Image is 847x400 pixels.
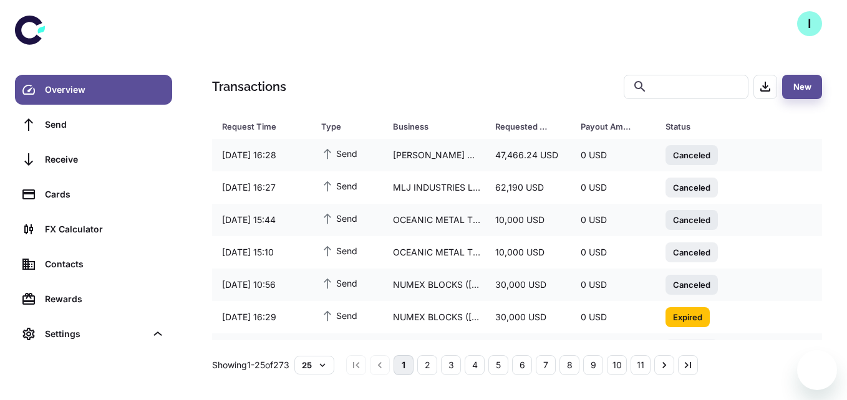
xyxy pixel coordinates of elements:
div: Overview [45,83,165,97]
div: [DATE] 10:56 [212,273,311,297]
span: Status [665,118,770,135]
div: 30,000 USD [485,338,571,361]
div: Requested Amount [495,118,549,135]
button: Go to page 9 [583,355,603,375]
div: Rewards [45,292,165,306]
span: Send [321,211,357,225]
span: Type [321,118,378,135]
button: Go to page 10 [607,355,627,375]
div: Settings [45,327,146,341]
span: Send [321,244,357,257]
button: Go to page 11 [631,355,651,375]
button: Go to page 7 [536,355,556,375]
div: 0 USD [571,273,656,297]
span: Request Time [222,118,306,135]
button: Go to page 6 [512,355,532,375]
div: FX Calculator [45,222,165,236]
nav: pagination navigation [344,355,700,375]
div: Status [665,118,754,135]
div: MLJ INDUSTRIES LIMITED [383,176,485,199]
button: Go to page 2 [417,355,437,375]
div: 0 USD [571,305,656,329]
div: [PERSON_NAME] DENISSION ([GEOGRAPHIC_DATA]) PRIVATE LTD [383,143,485,167]
div: 0 USD [571,240,656,264]
div: [DATE] 16:29 [212,305,311,329]
button: Go to last page [678,355,698,375]
div: Payout Amount [581,118,635,135]
div: 10,000 USD [485,208,571,232]
div: 0 USD [571,176,656,199]
h1: Transactions [212,77,286,96]
button: Go to page 5 [488,355,508,375]
div: Contacts [45,257,165,271]
span: Send [321,276,357,290]
button: Go to next page [654,355,674,375]
button: 25 [294,356,334,374]
div: Settings [15,319,172,349]
div: 0 USD [571,338,656,361]
span: Canceled [665,245,718,258]
div: NUMEX BLOCKS ([GEOGRAPHIC_DATA]) PVT LTD [383,305,485,329]
iframe: Button to launch messaging window [797,350,837,390]
a: Contacts [15,249,172,279]
span: Send [321,179,357,193]
span: Payout Amount [581,118,651,135]
button: page 1 [394,355,414,375]
span: Send [321,308,357,322]
a: FX Calculator [15,214,172,244]
div: [DATE] 15:44 [212,208,311,232]
span: Canceled [665,278,718,290]
div: OCEANIC METAL TRADING CO.,LTD [383,240,485,264]
div: Cards [45,188,165,201]
div: [DATE] 15:10 [212,240,311,264]
div: 0 USD [571,143,656,167]
span: Canceled [665,148,718,161]
a: Cards [15,179,172,209]
div: 47,466.24 USD [485,143,571,167]
button: I [797,11,822,36]
span: Expired [665,310,710,323]
p: Showing 1-25 of 273 [212,358,289,372]
div: NUMEX BLOCKS ([GEOGRAPHIC_DATA]) PVT LTD [383,338,485,361]
div: [DATE] 16:28 [212,143,311,167]
span: Send [321,146,357,160]
span: Requested Amount [495,118,566,135]
button: Go to page 4 [465,355,485,375]
a: Overview [15,75,172,105]
div: OCEANIC METAL TRADING CO.,LTD [383,208,485,232]
div: 62,190 USD [485,176,571,199]
div: NUMEX BLOCKS ([GEOGRAPHIC_DATA]) PVT LTD [383,273,485,297]
div: [DATE] 16:27 [212,176,311,199]
div: 30,000 USD [485,273,571,297]
button: Go to page 3 [441,355,461,375]
div: Send [45,118,165,131]
a: Rewards [15,284,172,314]
button: New [782,75,822,99]
span: Canceled [665,181,718,193]
span: Canceled [665,213,718,226]
div: 30,000 USD [485,305,571,329]
div: Type [321,118,362,135]
div: 0 USD [571,208,656,232]
div: Request Time [222,118,290,135]
button: Go to page 8 [559,355,579,375]
div: Receive [45,153,165,166]
a: Receive [15,145,172,174]
a: Send [15,110,172,140]
div: 10,000 USD [485,240,571,264]
div: [DATE] 16:07 [212,338,311,361]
